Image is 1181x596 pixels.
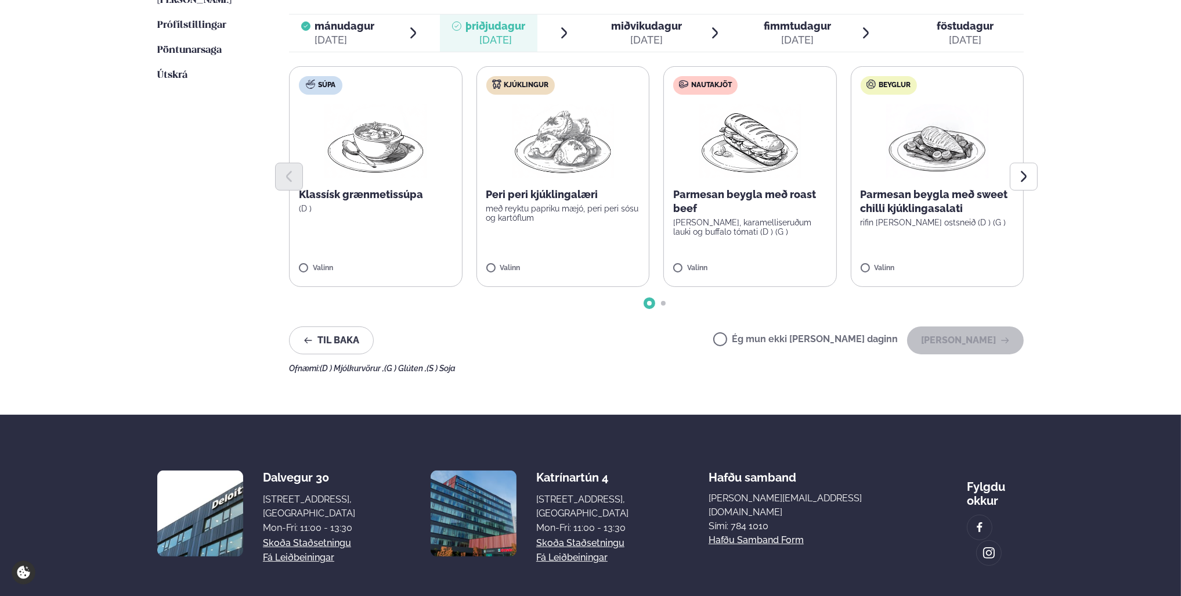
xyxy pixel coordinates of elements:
[486,188,640,202] p: Peri peri kjúklingalæri
[709,491,887,519] a: [PERSON_NAME][EMAIL_ADDRESS][DOMAIN_NAME]
[263,521,355,535] div: Mon-Fri: 11:00 - 13:30
[289,364,1024,373] div: Ofnæmi:
[263,471,355,484] div: Dalvegur 30
[536,536,624,550] a: Skoða staðsetningu
[384,364,427,373] span: (G ) Glúten ,
[324,104,427,178] img: Soup.png
[157,20,226,30] span: Prófílstillingar
[977,541,1001,565] a: image alt
[315,20,375,32] span: mánudagur
[318,81,335,90] span: Súpa
[973,521,986,534] img: image alt
[709,533,804,547] a: Hafðu samband form
[320,364,384,373] span: (D ) Mjólkurvörur ,
[536,471,629,484] div: Katrínartún 4
[661,301,666,306] span: Go to slide 2
[157,70,187,80] span: Útskrá
[431,471,517,556] img: image alt
[504,81,549,90] span: Kjúklingur
[512,104,614,178] img: Chicken-thighs.png
[937,20,994,32] span: föstudagur
[866,80,876,89] img: bagle-new-16px.svg
[764,20,831,32] span: fimmtudagur
[466,20,526,32] span: þriðjudagur
[157,45,222,55] span: Pöntunarsaga
[861,188,1014,216] p: Parmesan beygla með sweet chilli kjúklingasalati
[157,19,226,33] a: Prófílstillingar
[275,163,303,191] button: Previous slide
[263,493,355,520] div: [STREET_ADDRESS], [GEOGRAPHIC_DATA]
[536,521,629,535] div: Mon-Fri: 11:00 - 13:30
[983,547,995,560] img: image alt
[937,33,994,47] div: [DATE]
[647,301,652,306] span: Go to slide 1
[699,104,801,178] img: Panini.png
[673,218,827,236] p: [PERSON_NAME], karamelliseruðum lauki og buffalo tómati (D ) (G )
[886,104,988,178] img: Chicken-breast.png
[879,81,911,90] span: Beyglur
[299,188,453,202] p: Klassísk grænmetissúpa
[611,20,682,32] span: miðvikudagur
[709,461,796,484] span: Hafðu samband
[764,33,831,47] div: [DATE]
[157,44,222,58] a: Pöntunarsaga
[486,204,640,222] p: með reyktu papriku mæjó, peri peri sósu og kartöflum
[492,80,501,89] img: chicken.svg
[12,561,35,584] a: Cookie settings
[673,188,827,216] p: Parmesan beygla með roast beef
[315,33,375,47] div: [DATE]
[536,551,608,565] a: Fá leiðbeiningar
[967,471,1024,508] div: Fylgdu okkur
[263,536,351,550] a: Skoða staðsetningu
[1010,163,1038,191] button: Next slide
[263,551,334,565] a: Fá leiðbeiningar
[691,81,732,90] span: Nautakjöt
[536,493,629,520] div: [STREET_ADDRESS], [GEOGRAPHIC_DATA]
[306,80,315,89] img: soup.svg
[861,218,1014,227] p: rifin [PERSON_NAME] ostsneið (D ) (G )
[157,471,243,556] img: image alt
[299,204,453,213] p: (D )
[427,364,456,373] span: (S ) Soja
[466,33,526,47] div: [DATE]
[709,519,887,533] p: Sími: 784 1010
[907,326,1024,354] button: [PERSON_NAME]
[289,326,374,354] button: Til baka
[967,515,992,540] a: image alt
[157,69,187,82] a: Útskrá
[611,33,682,47] div: [DATE]
[679,80,688,89] img: beef.svg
